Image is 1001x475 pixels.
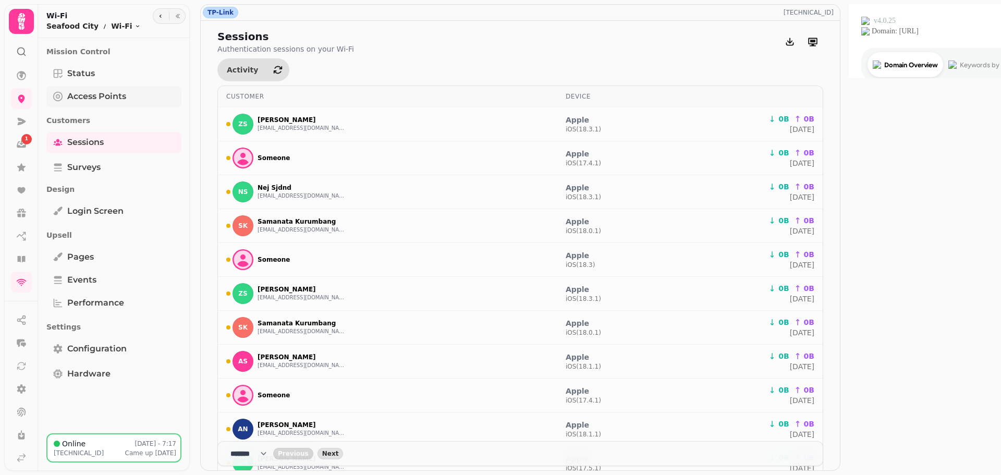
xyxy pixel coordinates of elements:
[67,343,127,355] span: Configuration
[46,247,181,267] a: Pages
[46,318,181,336] p: Settings
[566,193,601,201] p: iOS ( 18.3.1 )
[258,421,346,429] p: [PERSON_NAME]
[217,44,354,54] p: Authentication sessions on your Wi-Fi
[790,295,814,303] a: [DATE]
[804,216,814,225] span: 0B
[238,188,248,196] span: NS
[778,250,789,259] span: 0B
[258,319,346,327] p: Samanata Kurumbang
[67,251,94,263] span: Pages
[790,261,814,269] a: [DATE]
[258,391,290,399] p: Someone
[226,92,549,101] div: Customer
[67,161,101,174] span: Surveys
[566,420,601,430] p: Apple
[790,430,814,439] a: [DATE]
[778,216,789,225] span: 0B
[778,182,789,191] span: 0B
[238,290,247,297] span: ZS
[566,227,601,235] p: iOS ( 18.0.1 )
[46,157,181,178] a: Surveys
[67,205,124,217] span: Login screen
[46,180,181,199] p: Design
[790,328,814,337] a: [DATE]
[62,439,86,449] p: Online
[258,255,290,264] p: Someone
[566,250,595,261] p: Apple
[804,115,814,123] span: 0B
[46,363,181,384] a: Hardware
[778,386,789,394] span: 0B
[67,274,96,286] span: Events
[566,182,601,193] p: Apple
[804,149,814,157] span: 0B
[566,430,601,439] p: iOS ( 18.1.1 )
[227,66,258,74] span: Activity
[318,448,344,459] button: next
[790,464,814,472] a: [DATE]
[566,92,672,101] div: Device
[790,193,814,201] a: [DATE]
[790,362,814,371] a: [DATE]
[258,217,346,226] p: Samanata Kurumbang
[566,295,601,303] p: iOS ( 18.3.1 )
[111,21,140,31] button: Wi-Fi
[46,21,99,31] p: Seafood City
[778,352,789,360] span: 0B
[790,125,814,133] a: [DATE]
[566,261,595,269] p: iOS ( 18.3 )
[566,149,601,159] p: Apple
[278,450,309,457] span: Previous
[804,182,814,191] span: 0B
[238,324,248,331] span: SK
[28,60,36,69] img: tab_domain_overview_orange.svg
[46,42,181,61] p: Mission Control
[258,327,346,336] button: [EMAIL_ADDRESS][DOMAIN_NAME]
[258,361,346,370] button: [EMAIL_ADDRESS][DOMAIN_NAME]
[115,62,176,68] div: Keywords by Traffic
[566,216,601,227] p: Apple
[238,425,248,433] span: AN
[46,201,181,222] a: Login screen
[46,226,181,245] p: Upsell
[46,21,141,31] nav: breadcrumb
[46,293,181,313] a: Performance
[38,38,190,433] nav: Tabs
[566,159,601,167] p: iOS ( 17.4.1 )
[790,227,814,235] a: [DATE]
[778,284,789,293] span: 0B
[217,29,354,44] h2: Sessions
[46,10,141,21] h2: Wi-Fi
[804,284,814,293] span: 0B
[46,433,181,462] button: Online[DATE] - 7:17[TECHNICAL_ID]Came up[DATE]
[46,270,181,290] a: Events
[566,362,601,371] p: iOS ( 18.1.1 )
[258,285,346,294] p: [PERSON_NAME]
[566,328,601,337] p: iOS ( 18.0.1 )
[273,448,313,459] button: back
[67,67,95,80] span: Status
[238,222,248,229] span: SK
[29,17,51,25] div: v 4.0.25
[790,159,814,167] a: [DATE]
[322,450,339,457] span: Next
[790,396,814,405] a: [DATE]
[46,132,181,153] a: Sessions
[566,115,601,125] p: Apple
[46,63,181,84] a: Status
[566,386,601,396] p: Apple
[258,226,346,234] button: [EMAIL_ADDRESS][DOMAIN_NAME]
[566,352,601,362] p: Apple
[258,353,346,361] p: [PERSON_NAME]
[804,352,814,360] span: 0B
[155,449,176,457] span: [DATE]
[258,124,346,132] button: [EMAIL_ADDRESS][DOMAIN_NAME]
[17,27,25,35] img: website_grey.svg
[67,297,124,309] span: Performance
[804,318,814,326] span: 0B
[238,120,247,128] span: ZS
[804,386,814,394] span: 0B
[67,368,111,380] span: Hardware
[218,59,266,80] button: Activity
